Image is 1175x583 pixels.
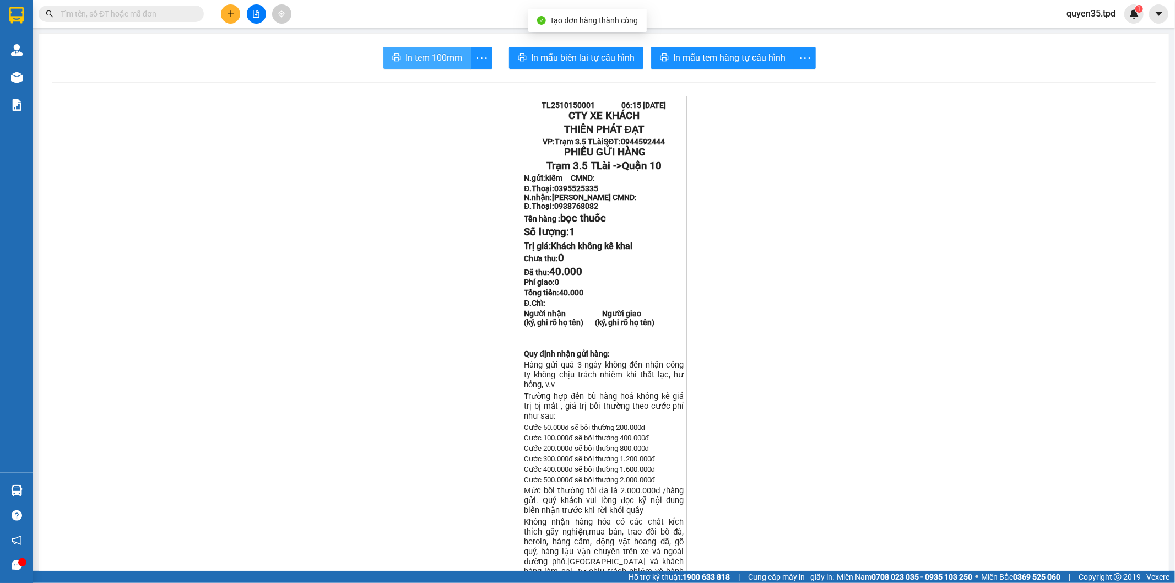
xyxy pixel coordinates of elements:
span: Cước 300.000đ sẽ bồi thường 1.200.000đ [524,455,655,463]
span: copyright [1114,573,1122,581]
strong: Tên hàng : [524,214,606,223]
span: [PERSON_NAME] CMND: [552,193,637,202]
span: Miền Bắc [981,571,1060,583]
span: printer [660,53,669,63]
span: aim [278,10,285,18]
span: Khách không kê khai [551,241,632,251]
span: kiếm CMND: [545,174,595,182]
span: | [1069,571,1070,583]
strong: N.nhận: [524,193,637,202]
button: printerIn mẫu tem hàng tự cấu hình [651,47,794,69]
span: Cước 200.000đ sẽ bồi thường 800.000đ [524,444,649,452]
span: check-circle [537,16,546,25]
span: In mẫu tem hàng tự cấu hình [673,51,786,64]
strong: CTY XE KHÁCH [568,110,640,122]
span: Trạm 3.5 TLài [555,137,604,146]
span: Miền Nam [837,571,972,583]
span: In tem 100mm [405,51,462,64]
span: [DATE] [643,101,666,110]
strong: Quy định nhận gửi hàng: [524,349,610,358]
span: PHIẾU GỬI HÀNG [564,146,646,158]
sup: 1 [1135,5,1143,13]
strong: Người nhận Người giao [524,309,641,318]
strong: Đã thu: [524,268,582,277]
strong: THIÊN PHÁT ĐẠT [564,123,644,136]
span: caret-down [1154,9,1164,19]
img: warehouse-icon [11,44,23,56]
span: 0938768082 [554,202,598,210]
span: In mẫu biên lai tự cấu hình [531,51,635,64]
span: 06:15 [621,101,641,110]
img: icon-new-feature [1129,9,1139,19]
span: printer [392,53,401,63]
button: more [794,47,816,69]
span: 1 [569,226,575,238]
img: warehouse-icon [11,72,23,83]
span: Cước 400.000đ sẽ bồi thường 1.600.000đ [524,465,655,473]
strong: 0708 023 035 - 0935 103 250 [871,573,972,581]
span: 1 [1137,5,1141,13]
span: more [471,51,492,65]
span: ⚪️ [975,575,978,579]
span: bọc thuốc [560,212,606,224]
span: Mức bồi thường tối đa là 2.000.000đ /hàng gửi. Quý khách vui lòng đọc kỹ nội dung biên nhận trước... [524,485,684,515]
span: Tổng tiền: [524,288,583,297]
strong: VP: SĐT: [543,137,665,146]
span: more [794,51,815,65]
span: question-circle [12,510,22,521]
button: plus [221,4,240,24]
span: Hàng gửi quá 3 ngày không đến nhận công ty không chịu trách nhiệm khi thất lạc, hư hỏn... [524,360,684,390]
span: Số lượng: [524,226,575,238]
img: solution-icon [11,99,23,111]
span: file-add [252,10,260,18]
span: Cước 50.000đ sẽ bồi thường 200.000đ [524,423,645,431]
span: message [12,560,22,570]
strong: N.gửi: [524,174,595,182]
button: caret-down [1149,4,1168,24]
span: Cước 100.000đ sẽ bồi thường 400.000đ [524,434,649,442]
span: 0395525335 [554,184,598,193]
strong: Đ.Thoại: [524,202,598,210]
button: more [470,47,492,69]
span: 0 [558,252,564,264]
input: Tìm tên, số ĐT hoặc mã đơn [61,8,191,20]
strong: Chưa thu: [524,254,564,263]
img: logo-vxr [9,7,24,24]
span: TL2510150001 [542,101,595,110]
span: Hỗ trợ kỹ thuật: [629,571,730,583]
button: printerIn tem 100mm [383,47,471,69]
img: warehouse-icon [11,485,23,496]
span: quyen35.tpd [1058,7,1124,20]
strong: 0369 525 060 [1013,573,1060,581]
span: 40.000 [559,288,583,297]
span: 0944592444 [621,137,665,146]
strong: Phí giao: [524,278,559,287]
span: Trường hợp đền bù hàng hoá không kê giá trị bị mất , giá trị bồi thường theo cước phí như sau: [524,391,684,421]
strong: 1900 633 818 [683,573,730,581]
span: search [46,10,53,18]
span: notification [12,535,22,546]
span: Trạm 3.5 TLài -> [546,160,662,172]
span: Quận 10 [622,160,662,172]
span: Cước 500.000đ sẽ bồi thường 2.000.000đ [524,476,655,484]
span: Cung cấp máy in - giấy in: [748,571,834,583]
button: file-add [247,4,266,24]
span: Đ.Chỉ: [524,299,545,307]
span: printer [518,53,527,63]
span: 40.000 [549,266,582,278]
button: printerIn mẫu biên lai tự cấu hình [509,47,643,69]
strong: Đ.Thoại: [524,184,598,193]
span: 0 [555,278,559,287]
span: Trị giá: [524,241,632,251]
button: aim [272,4,291,24]
span: | [738,571,740,583]
span: Tạo đơn hàng thành công [550,16,638,25]
span: plus [227,10,235,18]
strong: (ký, ghi rõ họ tên) (ký, ghi rõ họ tên) [524,318,654,327]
